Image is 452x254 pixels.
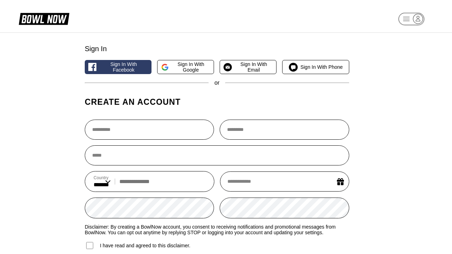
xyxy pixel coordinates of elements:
[172,61,210,73] span: Sign in with Google
[85,45,349,53] div: Sign In
[282,60,349,74] button: Sign in with Phone
[85,80,349,86] div: or
[220,60,276,74] button: Sign in with Email
[157,60,214,74] button: Sign in with Google
[301,64,343,70] span: Sign in with Phone
[85,60,151,74] button: Sign in with Facebook
[85,241,190,250] label: I have read and agreed to this disclaimer.
[235,61,273,73] span: Sign in with Email
[94,175,111,180] label: Country
[99,61,148,73] span: Sign in with Facebook
[85,97,349,107] h1: Create an account
[85,224,349,235] label: Disclaimer: By creating a BowlNow account, you consent to receiving notifications and promotional...
[86,242,93,249] input: I have read and agreed to this disclaimer.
